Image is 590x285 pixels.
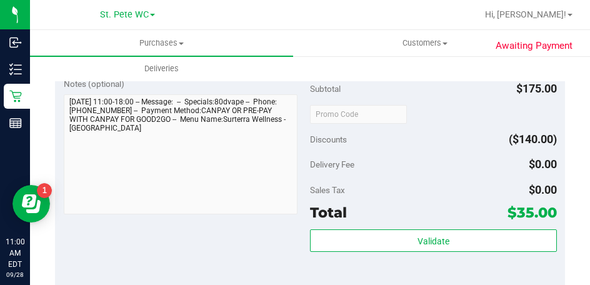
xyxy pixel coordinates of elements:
[30,30,293,56] a: Purchases
[294,37,556,49] span: Customers
[310,229,557,252] button: Validate
[310,204,347,221] span: Total
[64,79,124,89] span: Notes (optional)
[310,105,407,124] input: Promo Code
[310,128,347,151] span: Discounts
[9,36,22,49] inline-svg: Inbound
[6,270,24,279] p: 09/28
[310,185,345,195] span: Sales Tax
[9,117,22,129] inline-svg: Reports
[529,157,557,171] span: $0.00
[310,84,341,94] span: Subtotal
[516,82,557,95] span: $175.00
[485,9,566,19] span: Hi, [PERSON_NAME]!
[507,204,557,221] span: $35.00
[30,56,293,82] a: Deliveries
[293,30,556,56] a: Customers
[529,183,557,196] span: $0.00
[9,90,22,102] inline-svg: Retail
[6,236,24,270] p: 11:00 AM EDT
[127,63,196,74] span: Deliveries
[509,132,557,146] span: ($140.00)
[37,183,52,198] iframe: Resource center unread badge
[496,39,572,53] span: Awaiting Payment
[310,159,354,169] span: Delivery Fee
[30,37,293,49] span: Purchases
[9,63,22,76] inline-svg: Inventory
[12,185,50,222] iframe: Resource center
[100,9,149,20] span: St. Pete WC
[417,236,449,246] span: Validate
